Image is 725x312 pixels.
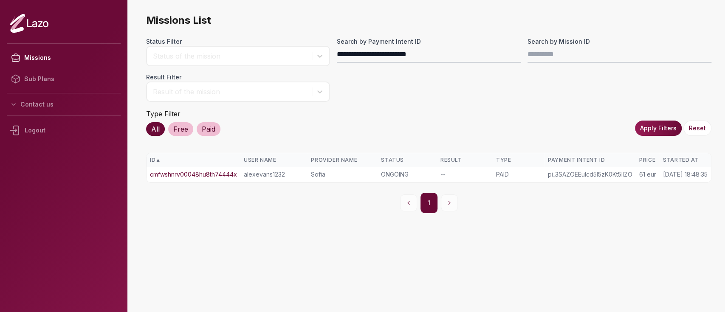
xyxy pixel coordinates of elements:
label: Search by Payment Intent ID [337,37,521,46]
button: Apply Filters [635,121,682,136]
div: -- [440,170,489,179]
button: Reset [683,121,711,136]
label: Search by Mission ID [528,37,711,46]
div: Sofia [311,170,374,179]
div: Paid [197,122,220,136]
div: Started At [663,157,708,163]
div: Provider Name [311,157,374,163]
div: pi_3SAZOEEulcd5I5zK0Kt5IlZO [548,170,632,179]
div: 61 eur [639,170,656,179]
div: PAID [496,170,541,179]
div: Status [381,157,433,163]
div: Result of the mission [153,87,307,97]
button: Contact us [7,97,121,112]
div: Price [639,157,656,163]
div: User Name [244,157,304,163]
label: Status Filter [146,37,330,46]
a: cmfwshnrv00048hu8th74444x [150,170,237,179]
div: Logout [7,119,121,141]
div: Status of the mission [153,51,307,61]
button: 1 [420,193,437,213]
a: Sub Plans [7,68,121,90]
div: Result [440,157,489,163]
label: Type Filter [146,110,181,118]
span: ▲ [155,157,161,163]
div: [DATE] 18:48:35 [663,170,708,179]
div: Type [496,157,541,163]
label: Result Filter [146,73,330,82]
div: alexevans1232 [244,170,304,179]
div: ID [150,157,237,163]
div: Payment Intent ID [548,157,632,163]
div: ONGOING [381,170,433,179]
a: Missions [7,47,121,68]
div: All [146,122,165,136]
span: Missions List [146,14,711,27]
div: Free [168,122,193,136]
